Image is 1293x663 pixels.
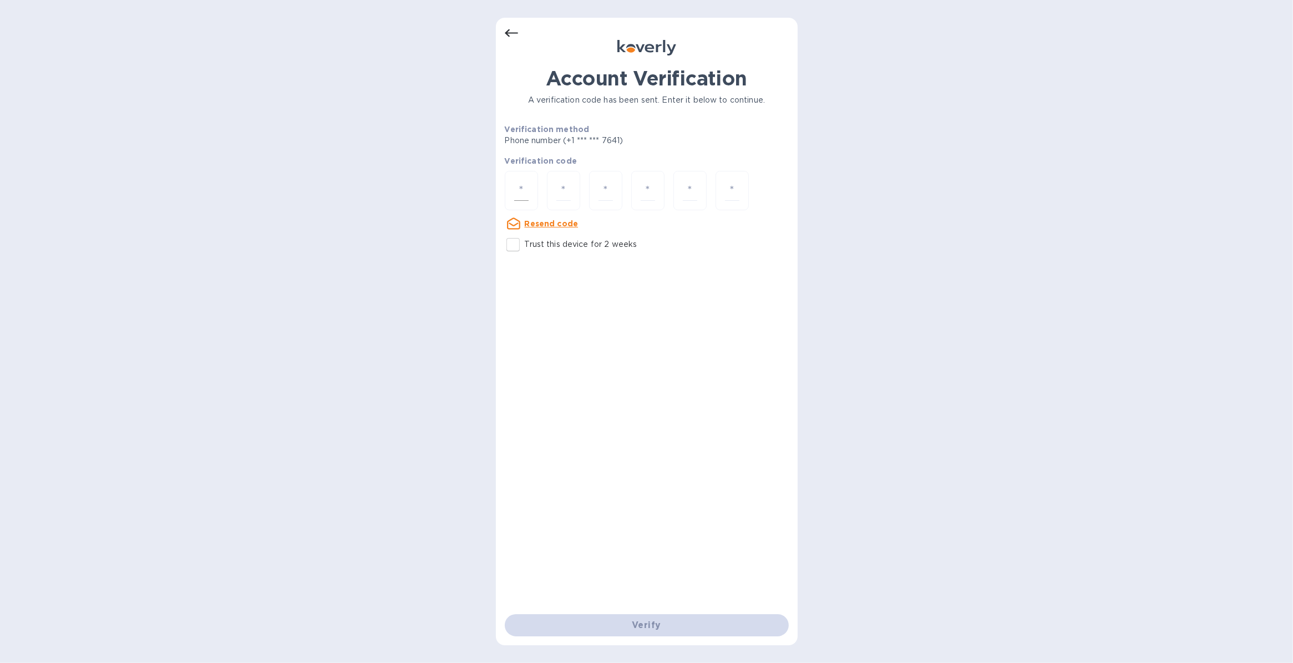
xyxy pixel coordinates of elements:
p: Verification code [505,155,789,166]
b: Verification method [505,125,590,134]
u: Resend code [525,219,579,228]
p: Trust this device for 2 weeks [525,239,637,250]
h1: Account Verification [505,67,789,90]
p: A verification code has been sent. Enter it below to continue. [505,94,789,106]
p: Phone number (+1 *** *** 7641) [505,135,708,146]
